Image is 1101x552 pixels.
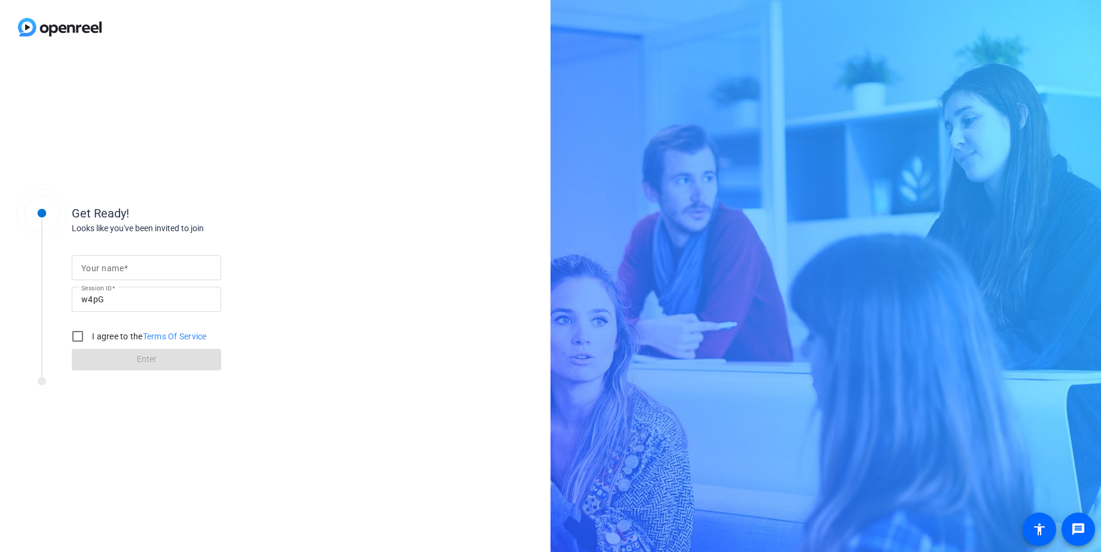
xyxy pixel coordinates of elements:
[90,330,207,342] label: I agree to the
[81,263,124,273] mat-label: Your name
[143,332,207,341] a: Terms Of Service
[1071,522,1085,536] mat-icon: message
[72,222,311,235] div: Looks like you've been invited to join
[81,284,112,292] mat-label: Session ID
[1032,522,1047,536] mat-icon: accessibility
[72,204,311,222] div: Get Ready!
